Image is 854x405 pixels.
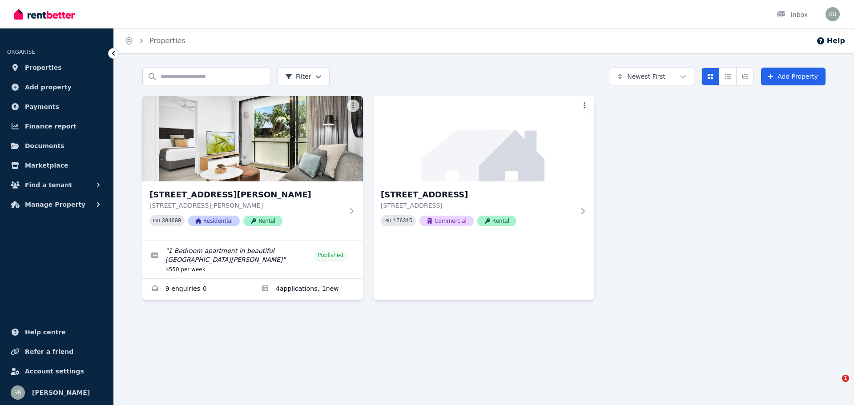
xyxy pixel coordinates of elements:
h3: [STREET_ADDRESS][PERSON_NAME] [149,188,343,201]
span: Find a tenant [25,180,72,190]
span: Finance report [25,121,77,132]
a: Add property [7,78,106,96]
span: [PERSON_NAME] [32,387,90,398]
button: Filter [278,68,330,85]
span: ORGANISE [7,49,35,55]
p: [STREET_ADDRESS][PERSON_NAME] [149,201,343,210]
button: Card view [701,68,719,85]
span: Account settings [25,366,84,377]
img: Rick Baek [826,7,840,21]
iframe: Intercom live chat [824,375,845,396]
button: Manage Property [7,196,106,213]
img: RentBetter [14,8,75,21]
code: 176315 [393,218,412,224]
nav: Breadcrumb [114,28,196,53]
a: Applications for 413/35 Hercules St, Hamilton [253,279,363,300]
span: Add property [25,82,72,92]
button: Help [816,36,845,46]
span: Help centre [25,327,66,337]
span: Documents [25,140,64,151]
img: 7/17 Liuzzi Street, Pialba [374,96,594,181]
span: Newest First [627,72,665,81]
a: 7/17 Liuzzi Street, Pialba[STREET_ADDRESS][STREET_ADDRESS]PID 176315CommercialRental [374,96,594,241]
span: 1 [842,375,849,382]
small: PID [153,218,160,223]
a: Refer a friend [7,343,106,361]
img: 413/35 Hercules St, Hamilton [142,96,363,181]
button: Compact list view [719,68,737,85]
a: Properties [149,36,185,45]
a: Finance report [7,117,106,135]
a: Account settings [7,362,106,380]
small: PID [384,218,391,223]
button: More options [578,100,591,112]
button: Newest First [609,68,694,85]
a: Enquiries for 413/35 Hercules St, Hamilton [142,279,253,300]
span: Manage Property [25,199,85,210]
span: Rental [243,216,282,226]
button: Find a tenant [7,176,106,194]
span: Refer a friend [25,346,73,357]
span: Properties [25,62,62,73]
a: Properties [7,59,106,76]
span: Commercial [419,216,474,226]
code: 394609 [162,218,181,224]
span: Filter [285,72,311,81]
a: Edit listing: 1 Bedroom apartment in beautiful Portside Hamilton [142,241,363,278]
p: [STREET_ADDRESS] [381,201,575,210]
a: Help centre [7,323,106,341]
a: Documents [7,137,106,155]
div: Inbox [777,10,808,19]
a: Marketplace [7,156,106,174]
span: Rental [477,216,516,226]
h3: [STREET_ADDRESS] [381,188,575,201]
button: More options [347,100,359,112]
div: View options [701,68,754,85]
a: Payments [7,98,106,116]
button: Expanded list view [736,68,754,85]
img: Rick Baek [11,385,25,400]
span: Residential [188,216,240,226]
span: Payments [25,101,59,112]
span: Marketplace [25,160,68,171]
a: 413/35 Hercules St, Hamilton[STREET_ADDRESS][PERSON_NAME][STREET_ADDRESS][PERSON_NAME]PID 394609R... [142,96,363,241]
a: Add Property [761,68,826,85]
